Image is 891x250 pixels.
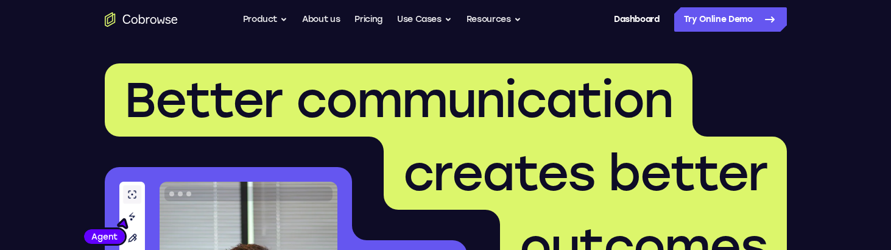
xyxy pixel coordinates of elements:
a: About us [302,7,340,32]
a: Dashboard [614,7,660,32]
button: Use Cases [397,7,452,32]
a: Go to the home page [105,12,178,27]
a: Pricing [354,7,382,32]
button: Product [243,7,288,32]
a: Try Online Demo [674,7,787,32]
span: creates better [403,144,767,202]
button: Resources [467,7,521,32]
span: Better communication [124,71,673,129]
